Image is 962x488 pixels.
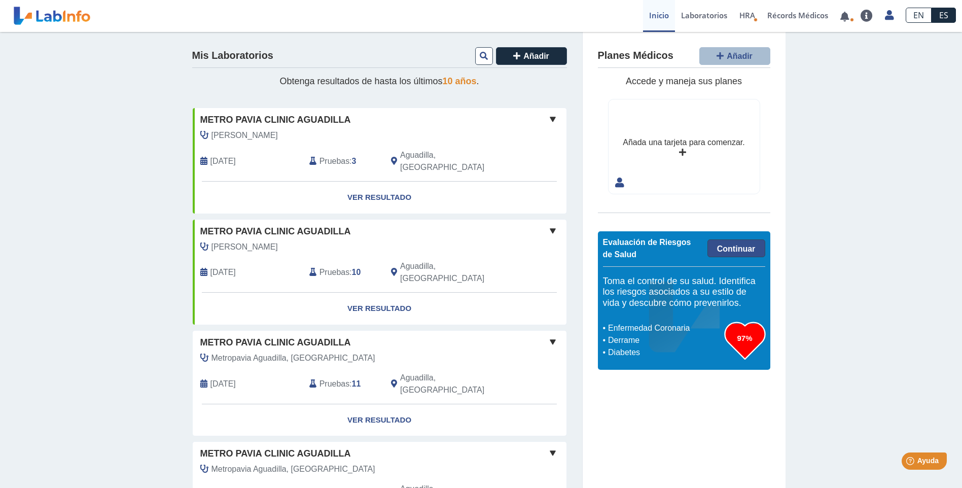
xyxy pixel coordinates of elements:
h5: Toma el control de su salud. Identifica los riesgos asociados a su estilo de vida y descubre cómo... [603,276,765,309]
button: Añadir [496,47,567,65]
span: 2024-05-01 [210,155,236,167]
h4: Planes Médicos [598,50,673,62]
span: Ortiz Gonzalez, Vanessa [211,241,278,253]
a: ES [932,8,956,23]
li: Enfermedad Coronaria [605,322,725,334]
span: Evaluación de Riesgos de Salud [603,238,691,259]
span: Añadir [727,52,753,60]
b: 10 [352,268,361,276]
span: HRA [739,10,755,20]
span: Metro Pavia Clinic Aguadilla [200,336,351,350]
span: Aguadilla, PR [400,149,512,173]
span: Metropavia Aguadilla, Laborato [211,463,375,475]
span: Metro Pavia Clinic Aguadilla [200,225,351,238]
h4: Mis Laboratorios [192,50,273,62]
span: Metro Pavia Clinic Aguadilla [200,447,351,461]
span: 1899-12-30 [210,266,236,278]
h3: 97% [725,332,765,344]
div: : [302,260,383,285]
li: Derrame [605,334,725,346]
span: Ortiz, Stephanie [211,129,278,142]
div: : [302,372,383,396]
a: EN [906,8,932,23]
span: 2025-09-11 [210,378,236,390]
button: Añadir [699,47,770,65]
span: Metro Pavia Clinic Aguadilla [200,113,351,127]
iframe: Help widget launcher [872,448,951,477]
a: Ver Resultado [193,404,566,436]
span: Añadir [523,52,549,60]
div: : [302,149,383,173]
span: Obtenga resultados de hasta los últimos . [279,76,479,86]
a: Ver Resultado [193,293,566,325]
span: Aguadilla, PR [400,260,512,285]
span: Pruebas [319,266,349,278]
a: Continuar [707,239,765,257]
span: Aguadilla, PR [400,372,512,396]
span: Accede y maneja sus planes [626,76,742,86]
b: 11 [352,379,361,388]
span: Pruebas [319,378,349,390]
a: Ver Resultado [193,182,566,214]
span: Pruebas [319,155,349,167]
span: 10 años [443,76,477,86]
span: Continuar [717,245,756,253]
span: Metropavia Aguadilla, Laborato [211,352,375,364]
div: Añada una tarjeta para comenzar. [623,136,744,149]
li: Diabetes [605,346,725,359]
b: 3 [352,157,357,165]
